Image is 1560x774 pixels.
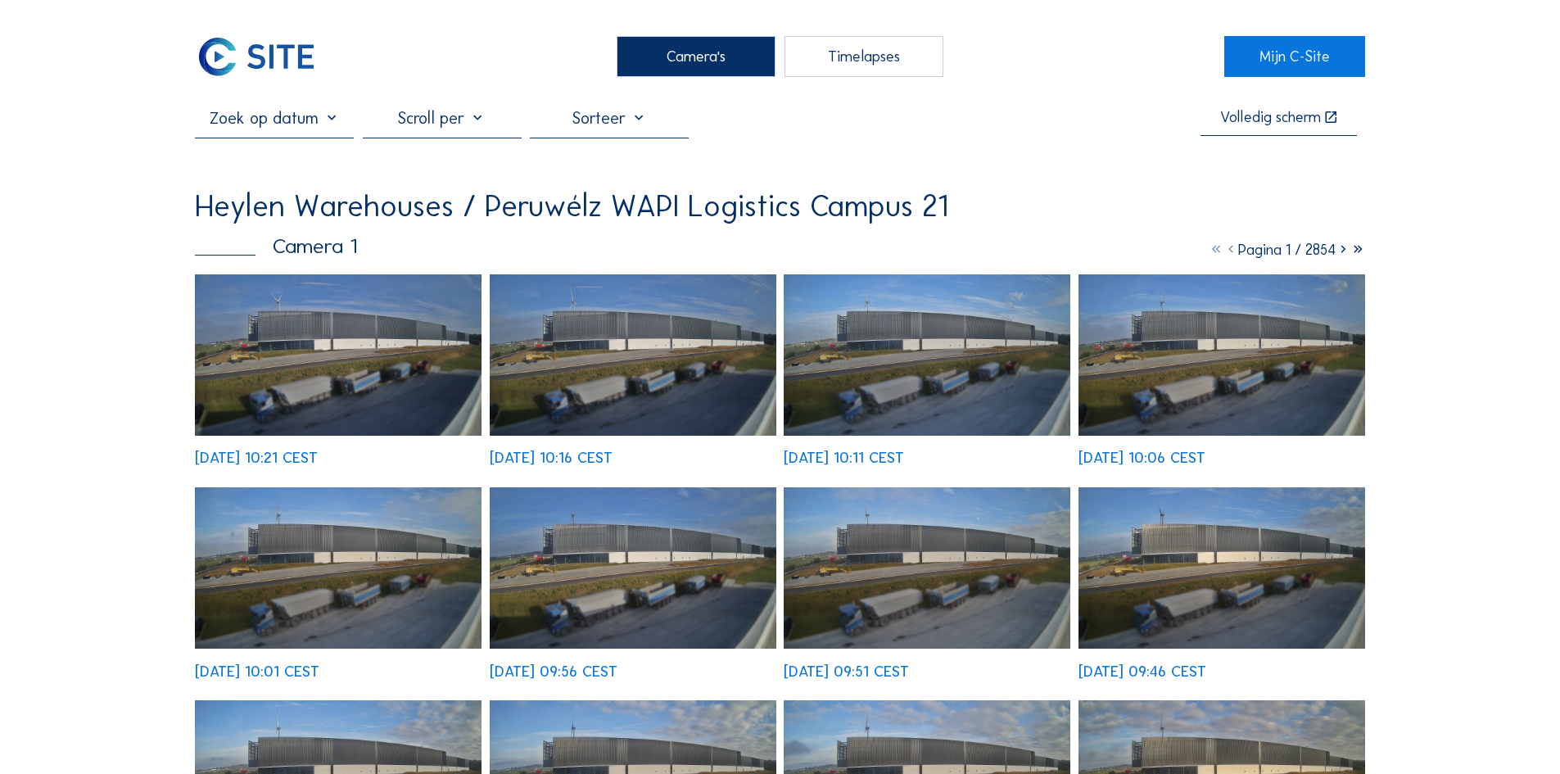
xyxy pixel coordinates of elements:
[195,664,319,679] div: [DATE] 10:01 CEST
[784,450,904,465] div: [DATE] 10:11 CEST
[195,487,482,649] img: image_53672176
[1238,241,1336,259] span: Pagina 1 / 2854
[195,274,482,436] img: image_53672773
[617,36,775,77] div: Camera's
[195,192,948,222] div: Heylen Warehouses / Peruwélz WAPI Logistics Campus 21
[784,487,1070,649] img: image_53671876
[195,108,354,128] input: Zoek op datum 󰅀
[490,450,613,465] div: [DATE] 10:16 CEST
[784,274,1070,436] img: image_53672472
[785,36,943,77] div: Timelapses
[1078,487,1365,649] img: image_53671726
[784,664,909,679] div: [DATE] 09:51 CEST
[1224,36,1364,77] a: Mijn C-Site
[490,274,776,436] img: image_53672621
[1220,110,1321,125] div: Volledig scherm
[490,664,617,679] div: [DATE] 09:56 CEST
[1078,664,1206,679] div: [DATE] 09:46 CEST
[195,36,335,77] a: C-SITE Logo
[1078,274,1365,436] img: image_53672326
[195,450,318,465] div: [DATE] 10:21 CEST
[195,36,318,77] img: C-SITE Logo
[1078,450,1205,465] div: [DATE] 10:06 CEST
[195,236,357,257] div: Camera 1
[490,487,776,649] img: image_53672024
